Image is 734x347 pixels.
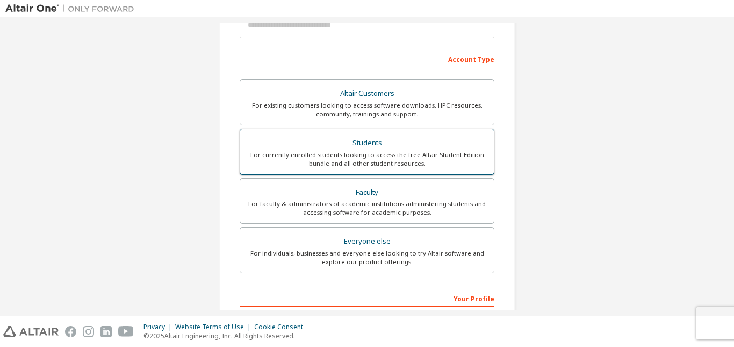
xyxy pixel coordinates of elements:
div: Your Profile [240,289,494,307]
div: Everyone else [247,234,487,249]
div: Privacy [143,323,175,331]
div: For faculty & administrators of academic institutions administering students and accessing softwa... [247,200,487,217]
div: Students [247,136,487,151]
img: linkedin.svg [100,326,112,337]
div: Altair Customers [247,86,487,101]
div: Account Type [240,50,494,67]
div: For existing customers looking to access software downloads, HPC resources, community, trainings ... [247,101,487,118]
img: Altair One [5,3,140,14]
div: For individuals, businesses and everyone else looking to try Altair software and explore our prod... [247,249,487,266]
img: altair_logo.svg [3,326,59,337]
p: © 2025 Altair Engineering, Inc. All Rights Reserved. [143,331,310,341]
img: instagram.svg [83,326,94,337]
div: Faculty [247,185,487,200]
div: Website Terms of Use [175,323,254,331]
img: youtube.svg [118,326,134,337]
div: Cookie Consent [254,323,310,331]
div: For currently enrolled students looking to access the free Altair Student Edition bundle and all ... [247,151,487,168]
img: facebook.svg [65,326,76,337]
